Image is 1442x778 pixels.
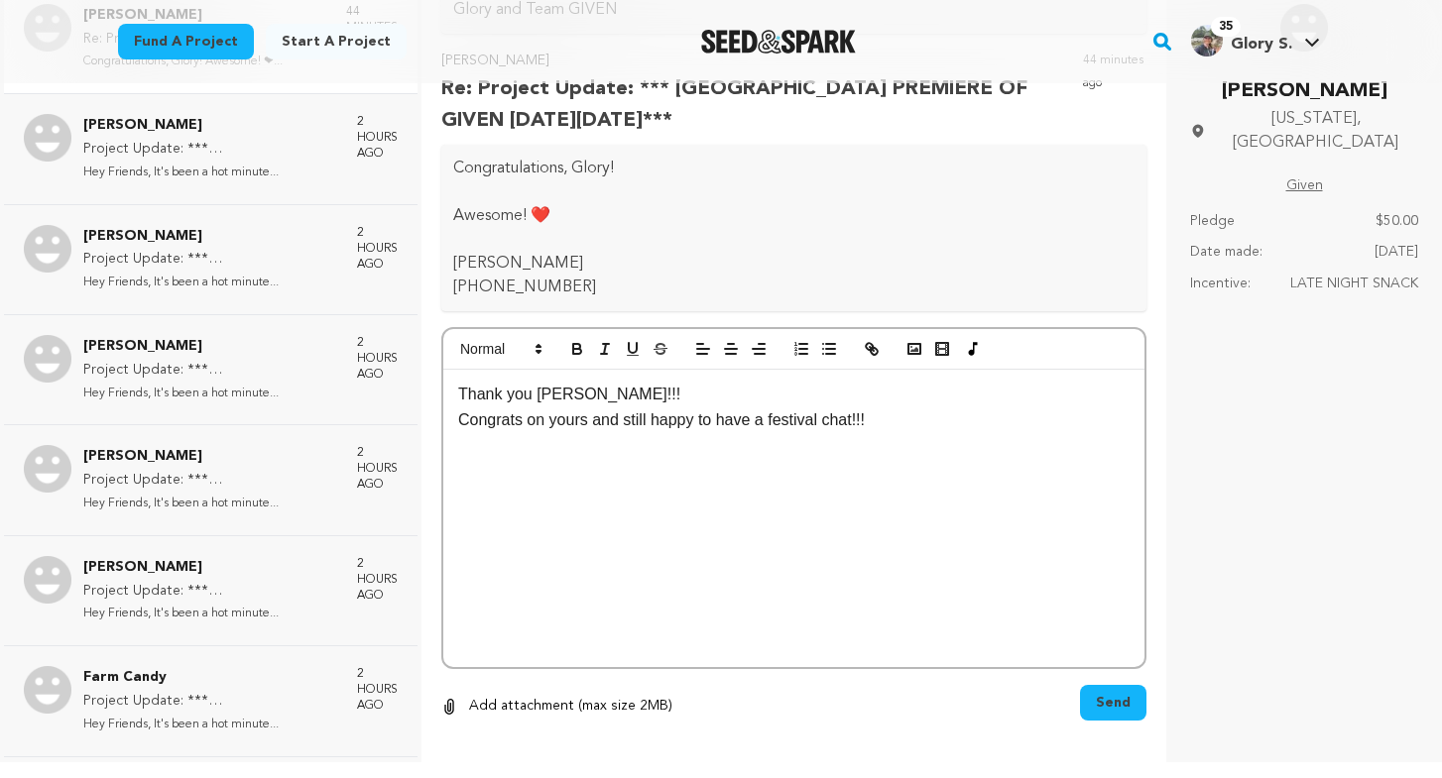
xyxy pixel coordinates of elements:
[1191,25,1292,56] div: Glory S.'s Profile
[118,24,254,59] a: Fund a project
[83,248,337,272] p: Project Update: *** [GEOGRAPHIC_DATA] PREMIERE OF GIVEN [DATE][DATE]***
[83,714,337,736] p: Hey Friends, It's been a hot minute...
[701,30,857,54] a: Seed&Spark Homepage
[83,335,337,359] p: [PERSON_NAME]
[357,225,398,273] p: 2 hours ago
[1191,25,1223,56] img: e91dc73de1d09ef4.jpg
[266,24,407,59] a: Start a project
[1231,37,1292,53] span: Glory S.
[83,469,337,493] p: Project Update: *** [GEOGRAPHIC_DATA] PREMIERE OF GIVEN [DATE][DATE]***
[441,73,1071,137] p: Re: Project Update: *** [GEOGRAPHIC_DATA] PREMIERE OF GIVEN [DATE][DATE]***
[83,556,337,580] p: [PERSON_NAME]
[24,445,71,493] img: Laura Labovich Photo
[469,695,672,719] p: Add attachment (max size 2MB)
[1187,21,1324,56] a: Glory S.'s Profile
[1211,17,1241,37] span: 35
[357,556,398,604] p: 2 hours ago
[357,114,398,162] p: 2 hours ago
[1376,210,1418,234] p: $50.00
[1290,273,1418,296] p: LATE NIGHT SNACK
[83,138,337,162] p: Project Update: *** [GEOGRAPHIC_DATA] PREMIERE OF GIVEN [DATE][DATE]***
[83,383,337,405] p: Hey Friends, It's been a hot minute...
[1286,174,1323,198] a: Given
[458,407,1130,433] p: Congrats on yours and still happy to have a festival chat!!!
[1083,50,1146,137] p: 44 minutes ago
[441,145,1146,311] div: Congratulations, Glory! Awesome! ❤️ [PERSON_NAME] [PHONE_NUMBER]
[1190,210,1235,234] p: Pledge
[1187,21,1324,62] span: Glory S.'s Profile
[83,493,337,515] p: Hey Friends, It's been a hot minute...
[24,666,71,714] img: Farm Candy Photo
[1190,75,1418,107] p: [PERSON_NAME]
[458,382,1130,407] p: Thank you [PERSON_NAME]!!!
[83,580,337,604] p: Project Update: *** [GEOGRAPHIC_DATA] PREMIERE OF GIVEN [DATE][DATE]***
[357,335,398,383] p: 2 hours ago
[24,556,71,604] img: Mindy L Photo
[357,666,398,714] p: 2 hours ago
[1375,241,1418,265] p: [DATE]
[1190,241,1262,265] p: Date made:
[83,114,337,138] p: [PERSON_NAME]
[24,225,71,273] img: Katy Abrahams Photo
[83,603,337,625] p: Hey Friends, It's been a hot minute...
[357,445,398,493] p: 2 hours ago
[701,30,857,54] img: Seed&Spark Logo Dark Mode
[83,272,337,294] p: Hey Friends, It's been a hot minute...
[83,690,337,714] p: Project Update: *** [GEOGRAPHIC_DATA] PREMIERE OF GIVEN [DATE][DATE]***
[83,162,337,184] p: Hey Friends, It's been a hot minute...
[1190,273,1251,296] p: Incentive:
[83,666,337,690] p: Farm Candy
[83,359,337,383] p: Project Update: *** [GEOGRAPHIC_DATA] PREMIERE OF GIVEN [DATE][DATE]***
[1096,693,1131,713] span: Send
[83,225,337,249] p: [PERSON_NAME]
[441,685,672,728] button: Add attachment (max size 2MB)
[1214,107,1418,155] span: [US_STATE], [GEOGRAPHIC_DATA]
[83,445,337,469] p: [PERSON_NAME]
[24,114,71,162] img: Melanie Starks Photo
[24,335,71,383] img: Bhavna Lal Photo
[1080,685,1146,721] button: Send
